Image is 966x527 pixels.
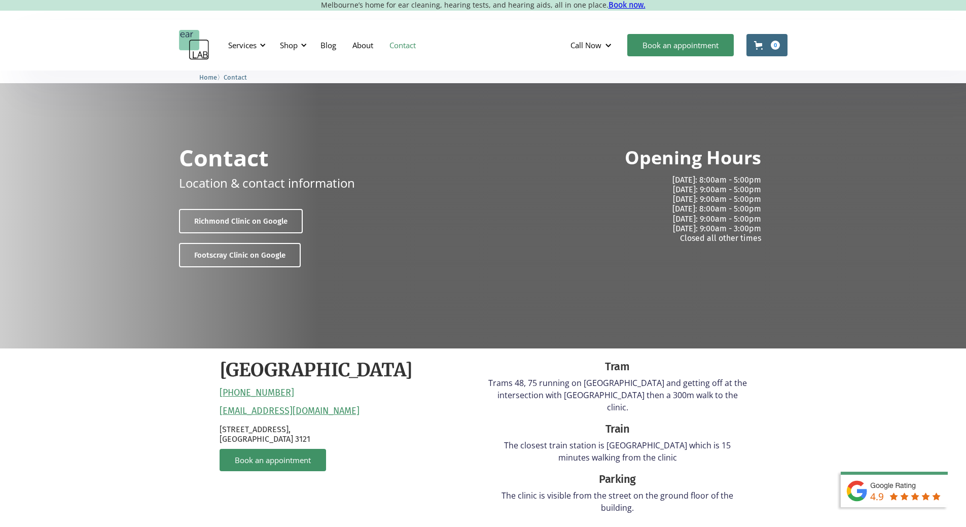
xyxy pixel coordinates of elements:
div: Services [228,40,257,50]
a: [PHONE_NUMBER] [220,388,294,399]
p: The closest train station is [GEOGRAPHIC_DATA] which is 15 minutes walking from the clinic [488,439,747,464]
a: Book an appointment [627,34,734,56]
a: home [179,30,209,60]
div: Tram [488,359,747,375]
div: 0 [771,41,780,50]
p: Trams 48, 75 running on [GEOGRAPHIC_DATA] and getting off at the intersection with [GEOGRAPHIC_DA... [488,377,747,413]
a: Contact [224,72,247,82]
p: [STREET_ADDRESS], [GEOGRAPHIC_DATA] 3121 [220,425,478,444]
a: Footscray Clinic on Google [179,243,301,267]
div: Parking [488,471,747,487]
div: Shop [280,40,298,50]
div: Train [488,421,747,437]
a: Book an appointment [220,449,326,471]
h2: [GEOGRAPHIC_DATA] [220,359,413,382]
a: [EMAIL_ADDRESS][DOMAIN_NAME] [220,406,360,417]
p: Location & contact information [179,174,355,192]
a: Richmond Clinic on Google [179,209,303,233]
h1: Contact [179,146,269,169]
a: Home [199,72,217,82]
h2: Opening Hours [625,146,761,170]
div: Call Now [570,40,601,50]
a: Blog [312,30,344,60]
div: Services [222,30,269,60]
div: Shop [274,30,310,60]
span: Home [199,74,217,81]
p: [DATE]: 8:00am - 5:00pm [DATE]: 9:00am - 5:00pm [DATE]: 9:00am - 5:00pm [DATE]: 8:00am - 5:00pm [... [491,175,761,243]
a: About [344,30,381,60]
li: 〉 [199,72,224,83]
div: Call Now [562,30,622,60]
a: Contact [381,30,424,60]
span: Contact [224,74,247,81]
a: Open cart [746,34,788,56]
